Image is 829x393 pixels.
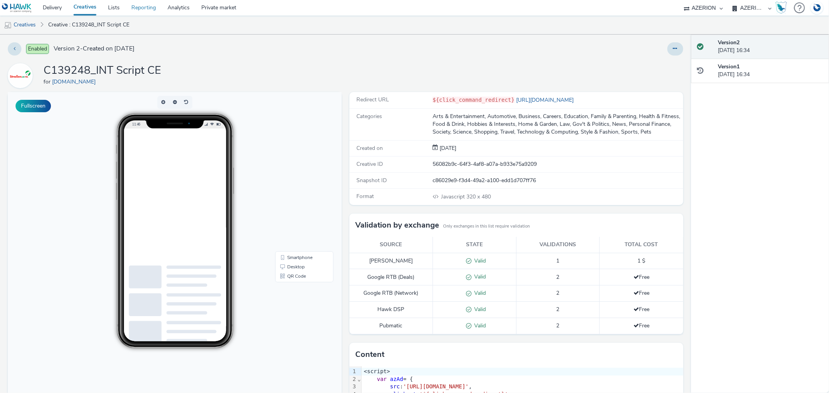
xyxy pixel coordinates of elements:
[438,144,456,152] div: Creation 04 August 2025, 16:34
[357,376,361,382] span: Fold line
[433,113,682,136] div: Arts & Entertainment, Automotive, Business, Careers, Education, Family & Parenting, Health & Fitn...
[9,64,31,87] img: Straßen.NRW
[279,172,297,177] span: Desktop
[269,179,324,189] li: QR Code
[634,289,649,297] span: Free
[443,223,530,230] small: Only exchanges in this list require validation
[269,161,324,170] li: Smartphone
[556,257,559,264] span: 1
[16,100,51,112] button: Fullscreen
[441,193,466,200] span: Javascript
[356,177,387,184] span: Snapshot ID
[349,253,433,269] td: [PERSON_NAME]
[471,322,486,329] span: Valid
[377,376,387,382] span: var
[356,144,383,152] span: Created on
[356,160,383,168] span: Creative ID
[349,237,433,253] th: Source
[349,285,433,302] td: Google RTB (Network)
[556,306,559,313] span: 2
[349,376,357,383] div: 2
[54,44,134,53] span: Version 2 - Created on [DATE]
[471,273,486,280] span: Valid
[471,306,486,313] span: Valid
[124,30,133,34] span: 11:46
[44,78,52,85] span: for
[349,302,433,318] td: Hawk DSP
[556,289,559,297] span: 2
[349,269,433,285] td: Google RTB (Deals)
[438,144,456,152] span: [DATE]
[279,182,298,186] span: QR Code
[634,273,649,281] span: Free
[775,2,787,14] img: Hawk Academy
[356,113,382,120] span: Categories
[433,177,682,184] div: c86029e9-f3d4-49a2-a100-edd1d707ff76
[775,2,790,14] a: Hawk Academy
[2,3,32,13] img: undefined Logo
[718,39,823,55] div: [DATE] 16:34
[440,193,491,200] span: 320 x 480
[44,16,133,34] a: Creative : C139248_INT Script CE
[811,2,823,14] img: Account DE
[349,368,357,376] div: 1
[634,322,649,329] span: Free
[403,383,469,390] span: '[URL][DOMAIN_NAME]'
[718,39,740,46] strong: Version 2
[600,237,683,253] th: Total cost
[52,78,99,85] a: [DOMAIN_NAME]
[390,376,403,382] span: azAd
[390,383,400,390] span: src
[355,349,384,360] h3: Content
[269,170,324,179] li: Desktop
[556,273,559,281] span: 2
[433,97,515,103] code: ${click_command_redirect}
[433,160,682,168] div: 56082b9c-64f3-4af8-a07a-b933e75a9209
[279,163,305,168] span: Smartphone
[355,219,439,231] h3: Validation by exchange
[515,96,577,104] a: [URL][DOMAIN_NAME]
[44,63,161,78] h1: C139248_INT Script CE
[433,237,516,253] th: State
[26,44,49,54] span: Enabled
[471,289,486,297] span: Valid
[718,63,823,79] div: [DATE] 16:34
[356,96,389,103] span: Redirect URL
[637,257,645,264] span: 1 $
[516,237,600,253] th: Validations
[634,306,649,313] span: Free
[4,21,12,29] img: mobile
[8,72,36,79] a: Straßen.NRW
[356,193,374,200] span: Format
[718,63,740,70] strong: Version 1
[349,318,433,334] td: Pubmatic
[471,257,486,264] span: Valid
[349,383,357,391] div: 3
[556,322,559,329] span: 2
